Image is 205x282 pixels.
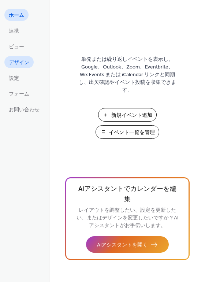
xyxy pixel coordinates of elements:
[9,59,29,67] span: デザイン
[96,125,159,139] button: イベント一覧を管理
[9,90,29,98] span: フォーム
[4,103,44,115] a: お問い合わせ
[97,241,148,249] span: AIアシスタントを開く
[4,72,23,84] a: 設定
[9,75,19,82] span: 設定
[9,27,19,35] span: 連携
[98,108,157,122] button: 新規イベント追加
[4,9,29,21] a: ホーム
[78,56,177,94] span: 単発または繰り返しイベントを表示し、Google、Outlook、Zoom、Eventbrite、Wix Events または iCalendar リンクと同期し、出欠確認やイベント投稿を収集で...
[4,40,29,52] a: ビュー
[9,43,24,51] span: ビュー
[77,205,178,231] span: レイアウトを調整したい、設定を更新したい、またはデザインを変更したいですか？AIアシスタントがお手伝いします。
[86,236,169,253] button: AIアシスタントを開く
[4,88,34,100] a: フォーム
[109,129,155,137] span: イベント一覧を管理
[9,12,24,19] span: ホーム
[4,25,23,37] a: 連携
[76,184,178,205] span: AIアシスタントでカレンダーを編集
[9,106,40,114] span: お問い合わせ
[4,56,34,68] a: デザイン
[111,112,152,119] span: 新規イベント追加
